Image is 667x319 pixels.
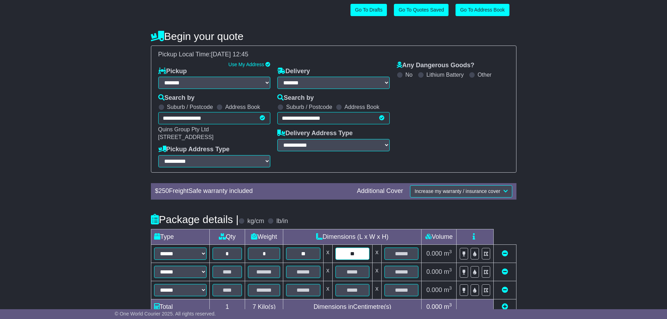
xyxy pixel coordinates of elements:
[397,62,474,69] label: Any Dangerous Goods?
[211,51,249,58] span: [DATE] 12:45
[478,71,492,78] label: Other
[286,104,332,110] label: Suburb / Postcode
[449,302,452,307] sup: 3
[426,286,442,293] span: 0.000
[426,250,442,257] span: 0.000
[245,229,283,244] td: Weight
[350,4,387,16] a: Go To Drafts
[115,311,216,317] span: © One World Courier 2025. All rights reserved.
[426,71,464,78] label: Lithium Battery
[405,71,412,78] label: No
[252,303,256,310] span: 7
[158,126,209,132] span: Quins Group Pty Ltd
[283,229,422,244] td: Dimensions (L x W x H)
[155,51,513,58] div: Pickup Local Time:
[151,299,209,314] td: Total
[245,299,283,314] td: Kilo(s)
[449,267,452,272] sup: 3
[444,250,452,257] span: m
[276,217,288,225] label: lb/in
[449,285,452,291] sup: 3
[167,104,213,110] label: Suburb / Postcode
[394,4,449,16] a: Go To Quotes Saved
[277,68,310,75] label: Delivery
[456,4,509,16] a: Go To Address Book
[152,187,354,195] div: $ FreightSafe warranty included
[283,299,422,314] td: Dimensions in Centimetre(s)
[502,303,508,310] a: Add new item
[426,268,442,275] span: 0.000
[247,217,264,225] label: kg/cm
[353,187,407,195] div: Additional Cover
[323,263,332,281] td: x
[151,30,516,42] h4: Begin your quote
[449,249,452,254] sup: 3
[323,281,332,299] td: x
[502,250,508,257] a: Remove this item
[158,94,195,102] label: Search by
[323,244,332,263] td: x
[415,188,500,194] span: Increase my warranty / insurance cover
[373,281,382,299] td: x
[444,286,452,293] span: m
[228,62,264,67] a: Use My Address
[277,130,353,137] label: Delivery Address Type
[209,299,245,314] td: 1
[502,286,508,293] a: Remove this item
[373,244,382,263] td: x
[345,104,380,110] label: Address Book
[373,263,382,281] td: x
[158,146,230,153] label: Pickup Address Type
[277,94,314,102] label: Search by
[422,229,457,244] td: Volume
[225,104,260,110] label: Address Book
[444,268,452,275] span: m
[151,229,209,244] td: Type
[209,229,245,244] td: Qty
[158,134,214,140] span: [STREET_ADDRESS]
[159,187,169,194] span: 250
[502,268,508,275] a: Remove this item
[410,185,512,197] button: Increase my warranty / insurance cover
[426,303,442,310] span: 0.000
[444,303,452,310] span: m
[158,68,187,75] label: Pickup
[151,214,239,225] h4: Package details |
